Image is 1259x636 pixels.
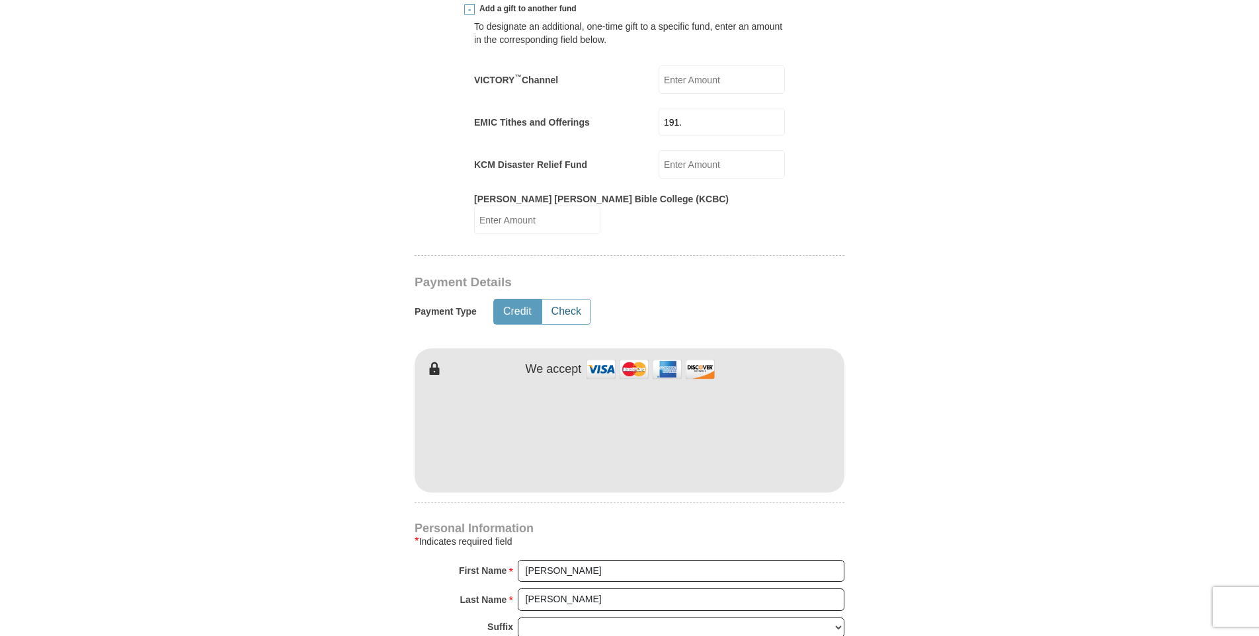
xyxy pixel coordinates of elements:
[415,275,752,290] h3: Payment Details
[474,192,729,206] label: [PERSON_NAME] [PERSON_NAME] Bible College (KCBC)
[474,20,785,46] div: To designate an additional, one-time gift to a specific fund, enter an amount in the correspondin...
[514,73,522,81] sup: ™
[659,108,785,136] input: Enter Amount
[459,561,507,580] strong: First Name
[415,523,844,534] h4: Personal Information
[474,73,558,87] label: VICTORY Channel
[659,65,785,94] input: Enter Amount
[415,306,477,317] h5: Payment Type
[460,590,507,609] strong: Last Name
[494,299,541,324] button: Credit
[585,355,717,383] img: credit cards accepted
[474,206,600,234] input: Enter Amount
[474,158,587,171] label: KCM Disaster Relief Fund
[542,299,590,324] button: Check
[415,534,844,549] div: Indicates required field
[487,617,513,636] strong: Suffix
[475,3,577,15] span: Add a gift to another fund
[474,116,590,129] label: EMIC Tithes and Offerings
[526,362,582,377] h4: We accept
[659,150,785,179] input: Enter Amount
